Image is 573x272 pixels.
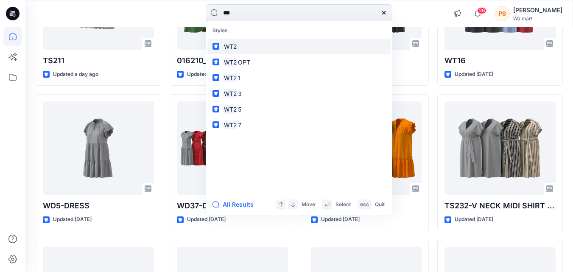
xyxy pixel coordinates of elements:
[238,59,250,66] span: OPT
[444,55,556,67] p: WT16
[177,200,288,212] p: WD37-DRESS
[177,101,288,195] a: WD37-DRESS
[444,101,556,195] a: TS232-V NECK MIDI SHIRT DRESS
[207,70,391,86] a: WT21
[223,73,238,83] mark: WT2
[238,90,242,97] span: 3
[513,15,562,22] div: Walmart
[238,121,241,129] span: 7
[212,199,259,210] button: All Results
[223,104,238,114] mark: WT2
[223,57,238,67] mark: WT2
[187,70,232,79] p: Updated a day ago
[238,74,241,81] span: 1
[223,42,238,51] mark: WT2
[375,200,385,209] p: Quit
[207,101,391,117] a: WT25
[223,89,238,98] mark: WT2
[43,55,154,67] p: TS211
[43,200,154,212] p: WD5-DRESS
[207,117,391,133] a: WT27
[207,23,391,39] p: Styles
[477,7,486,14] span: 26
[223,120,238,130] mark: WT2
[207,54,391,70] a: WT2OPT
[187,215,226,224] p: Updated [DATE]
[444,200,556,212] p: TS232-V NECK MIDI SHIRT DRESS
[455,215,493,224] p: Updated [DATE]
[43,101,154,195] a: WD5-DRESS
[360,200,369,209] p: esc
[302,200,315,209] p: Move
[238,106,242,113] span: 5
[335,200,351,209] p: Select
[53,215,92,224] p: Updated [DATE]
[495,6,510,21] div: PS
[455,70,493,79] p: Updated [DATE]
[53,70,98,79] p: Updated a day ago
[177,55,288,67] p: 016210_POST MPCI_FLUTTER SLEEVE BLOUSE
[207,39,391,54] a: WT2
[513,5,562,15] div: [PERSON_NAME]
[321,215,360,224] p: Updated [DATE]
[207,86,391,101] a: WT23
